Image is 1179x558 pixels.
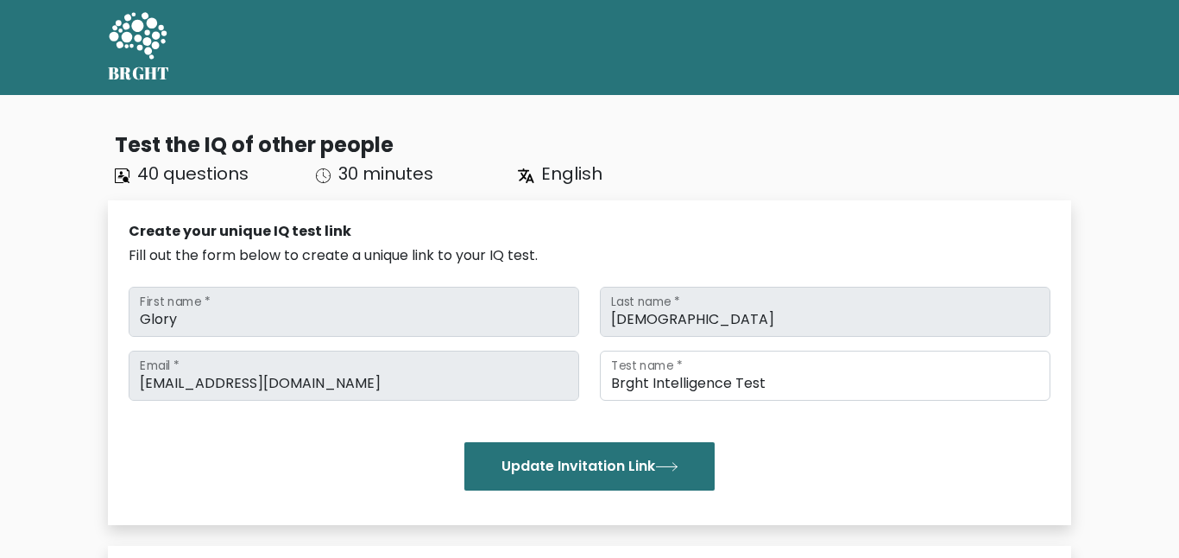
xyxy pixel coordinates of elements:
button: Update Invitation Link [464,442,715,491]
div: Fill out the form below to create a unique link to your IQ test. [129,245,1050,266]
div: Test the IQ of other people [115,130,1071,161]
input: Last name [600,287,1050,337]
span: 40 questions [137,162,249,186]
span: English [541,162,602,186]
input: First name [129,287,579,337]
input: Test name [600,351,1050,401]
h5: BRGHT [108,63,170,84]
span: 30 minutes [338,162,433,186]
div: Create your unique IQ test link [129,221,1050,242]
a: BRGHT [108,7,170,88]
input: Email [129,351,579,401]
